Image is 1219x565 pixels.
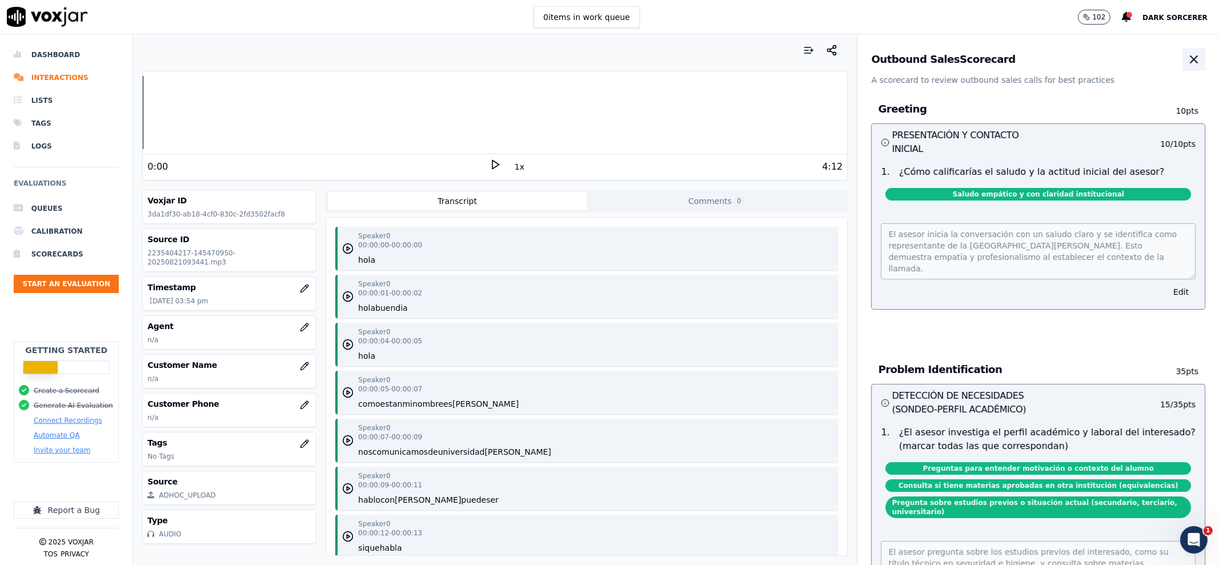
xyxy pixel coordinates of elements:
p: 00:00:05 - 00:00:07 [358,384,422,394]
button: buen [375,302,395,314]
a: Dashboard [14,43,119,66]
a: Queues [14,197,119,220]
p: ¿El asesor investiga el perfil académico y laboral del interesado? (marcar todas las que correspo... [899,426,1196,453]
button: Generate AI Evaluation [34,401,113,410]
p: 1 . [876,165,894,179]
button: si [358,542,364,554]
button: Privacy [61,550,89,559]
div: ADHOC_UPLOAD [159,491,215,500]
a: Calibration [14,220,119,243]
h3: Tags [147,437,311,448]
button: universidad [438,446,485,458]
button: 102 [1078,10,1110,25]
p: 15 / 35 pts [1160,399,1196,410]
iframe: Intercom live chat [1180,526,1208,554]
a: Interactions [14,66,119,89]
div: 4:12 [822,160,843,174]
button: Create a Scorecard [34,386,99,395]
h3: Source ID [147,234,311,245]
p: n/a [147,374,311,383]
button: Automate QA [34,431,79,440]
a: Lists [14,89,119,112]
a: Scorecards [14,243,119,266]
p: 2235404217-145470950-20250821093441.mp3 [147,249,311,267]
p: n/a [147,413,311,422]
button: Connect Recordings [34,416,102,425]
button: hola [358,350,375,362]
button: Edit [1166,284,1196,300]
button: como [358,398,380,410]
button: 0items in work queue [534,6,640,28]
p: Speaker 0 [358,327,390,336]
h3: DETECCIÓN DE NECESIDADES (SONDEO-PERFIL ACADÉMICO) [881,389,1038,416]
span: Saludo empático y con claridad institucional [885,188,1191,201]
p: [DATE] 03:54 pm [150,296,311,306]
p: Speaker 0 [358,231,390,241]
h3: Greeting [878,102,1145,117]
h3: PRESENTACIÓN Y CONTACTO INICIAL [881,129,1038,156]
button: 102 [1078,10,1122,25]
h3: Timestamp [147,282,311,293]
button: TOS [43,550,57,559]
p: 3da1df30-ab18-4cf0-830c-2fd3502facf8 [147,210,311,219]
span: Pregunta sobre estudios previos o situación actual (secundario, terciario, universitario) [885,496,1191,518]
button: Dark Sorcerer [1142,10,1219,24]
h3: Type [147,515,311,526]
p: 2025 Voxjar [49,538,94,547]
button: puede [461,494,486,506]
button: [PERSON_NAME] [452,398,519,410]
span: Consulta si tiene materias aprobadas en otra institución (equivalencias) [885,479,1191,492]
button: hola [358,254,375,266]
span: Preguntas para entender motivación o contexto del alumno [885,462,1191,475]
h3: Voxjar ID [147,195,311,206]
h2: Getting Started [25,344,107,356]
button: Transcript [328,192,587,210]
p: Speaker 0 [358,519,390,528]
h3: Outbound Sales Scorecard [871,54,1015,65]
button: comunicamos [372,446,428,458]
button: Report a Bug [14,502,119,519]
div: 0:00 [147,160,168,174]
p: Speaker 0 [358,279,390,288]
button: [PERSON_NAME] [485,446,551,458]
p: 00:00:01 - 00:00:02 [358,288,422,298]
button: Comments [587,192,845,210]
button: que [364,542,379,554]
button: habla [380,542,402,554]
a: Logs [14,135,119,158]
p: 35 pts [1145,366,1198,377]
span: Dark Sorcerer [1142,14,1208,22]
h6: Evaluations [14,177,119,197]
button: nos [358,446,372,458]
p: Speaker 0 [358,423,390,432]
p: 00:00:12 - 00:00:13 [358,528,422,538]
button: de [428,446,438,458]
button: [PERSON_NAME] [395,494,461,506]
p: 1 . [876,426,894,453]
a: Tags [14,112,119,135]
button: hablo [358,494,380,506]
p: 00:00:07 - 00:00:09 [358,432,422,442]
p: A scorecard to review outbound sales calls for best practices [871,74,1205,86]
h3: Customer Phone [147,398,311,410]
button: con [380,494,395,506]
button: ser [486,494,499,506]
button: es [443,398,452,410]
h3: Customer Name [147,359,311,371]
p: 102 [1092,13,1105,22]
p: 10 pts [1145,105,1198,117]
button: hola [358,302,375,314]
span: 0 [734,196,744,206]
p: 00:00:00 - 00:00:00 [358,241,422,250]
p: 00:00:09 - 00:00:11 [358,480,422,490]
button: Invite your team [34,446,90,455]
p: 00:00:04 - 00:00:05 [358,336,422,346]
button: dia [395,302,407,314]
p: 10 / 10 pts [1160,138,1196,150]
